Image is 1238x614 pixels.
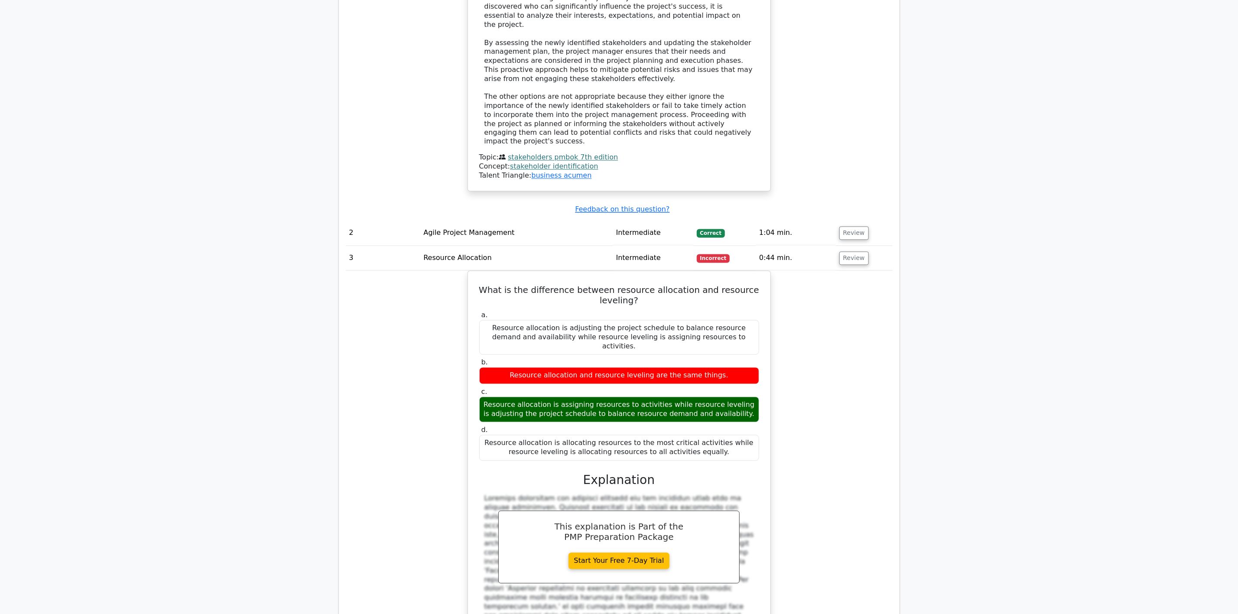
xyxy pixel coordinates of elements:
h5: What is the difference between resource allocation and resource leveling? [478,285,760,306]
div: Concept: [479,162,759,172]
span: a. [481,311,488,319]
div: Talent Triangle: [479,153,759,180]
td: Intermediate [613,221,693,246]
div: Resource allocation is assigning resources to activities while resource leveling is adjusting the... [479,397,759,423]
a: business acumen [531,172,591,180]
td: Resource Allocation [420,246,612,271]
td: Intermediate [613,246,693,271]
td: 3 [346,246,420,271]
td: Agile Project Management [420,221,612,246]
td: 0:44 min. [756,246,835,271]
a: Feedback on this question? [575,205,669,214]
h3: Explanation [484,473,754,488]
td: 1:04 min. [756,221,835,246]
span: c. [481,388,487,396]
div: Resource allocation and resource leveling are the same things. [479,367,759,384]
button: Review [839,227,869,240]
a: stakeholder identification [510,162,598,171]
div: Resource allocation is adjusting the project schedule to balance resource demand and availability... [479,320,759,355]
div: Topic: [479,153,759,162]
td: 2 [346,221,420,246]
button: Review [839,252,869,265]
span: Correct [697,229,725,238]
span: b. [481,358,488,367]
a: stakeholders pmbok 7th edition [508,153,618,162]
a: Start Your Free 7-Day Trial [569,553,670,569]
div: Resource allocation is allocating resources to the most critical activities while resource leveli... [479,435,759,461]
span: d. [481,426,488,434]
span: Incorrect [697,254,730,263]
